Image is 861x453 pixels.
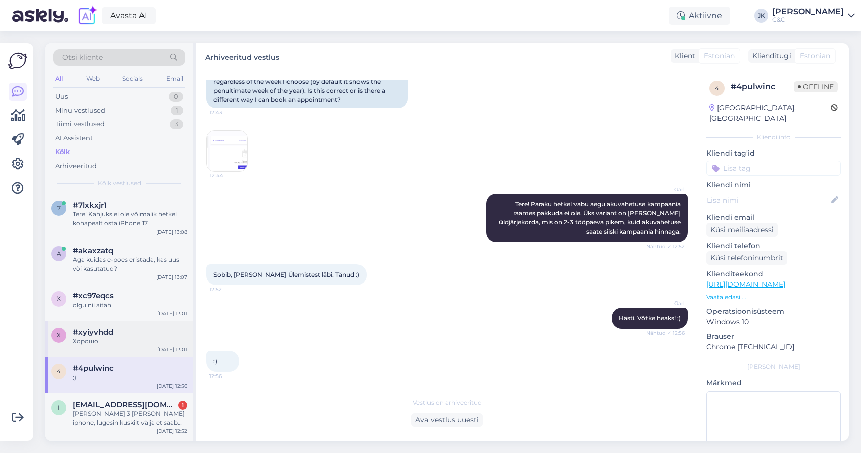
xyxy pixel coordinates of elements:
[706,306,841,317] p: Operatsioonisüsteem
[704,51,735,61] span: Estonian
[77,5,98,26] img: explore-ai
[706,251,787,265] div: Küsi telefoninumbrit
[73,364,114,373] span: #4pulwinc
[207,131,247,171] img: Attachment
[73,337,187,346] div: Хорошо
[706,212,841,223] p: Kliendi email
[156,273,187,281] div: [DATE] 13:07
[57,204,61,212] span: 7
[58,404,60,411] span: i
[73,210,187,228] div: Tere! Kahjuks ei ole võimalik hetkel kohapealt osta iPhone 17
[55,106,105,116] div: Minu vestlused
[715,84,719,92] span: 4
[647,186,685,193] span: Garl
[57,295,61,303] span: x
[57,250,61,257] span: a
[73,409,187,427] div: [PERSON_NAME] 3 [PERSON_NAME] iphone, lugesin kuskilt välja et saab veel [PERSON_NAME] 50 eurot a...
[706,331,841,342] p: Brauser
[209,372,247,380] span: 12:56
[210,172,248,179] span: 12:44
[731,81,794,93] div: # 4pulwinc
[73,373,187,382] div: :)
[772,8,855,24] a: [PERSON_NAME]C&C
[706,362,841,371] div: [PERSON_NAME]
[120,72,145,85] div: Socials
[772,8,844,16] div: [PERSON_NAME]
[170,119,183,129] div: 3
[157,346,187,353] div: [DATE] 13:01
[73,255,187,273] div: Aga kuidas e-poes eristada, kas uus või kasutatud?
[73,300,187,310] div: olgu nii aitäh
[157,427,187,435] div: [DATE] 12:52
[57,367,61,375] span: 4
[157,382,187,390] div: [DATE] 12:56
[55,133,93,143] div: AI Assistent
[156,228,187,236] div: [DATE] 13:08
[800,51,830,61] span: Estonian
[754,9,768,23] div: JK
[8,51,27,70] img: Askly Logo
[209,109,247,116] span: 12:43
[647,299,685,307] span: Garl
[205,49,279,63] label: Arhiveeritud vestlus
[709,103,831,124] div: [GEOGRAPHIC_DATA], [GEOGRAPHIC_DATA]
[706,148,841,159] p: Kliendi tag'id
[706,241,841,251] p: Kliendi telefon
[772,16,844,24] div: C&C
[213,271,360,278] span: Sobib, [PERSON_NAME] Ülemistest läbi. Tänud :)
[646,243,685,250] span: Nähtud ✓ 12:52
[413,398,482,407] span: Vestlus on arhiveeritud
[55,161,97,171] div: Arhiveeritud
[178,401,187,410] div: 1
[213,357,217,365] span: :)
[53,72,65,85] div: All
[499,200,682,235] span: Tere! Paraku hetkel vabu aegu akuvahetuse kampaania raames pakkuda ei ole. Üks variant on [PERSON...
[73,291,114,300] span: #xc97eqcs
[84,72,102,85] div: Web
[707,195,829,206] input: Lisa nimi
[706,161,841,176] input: Lisa tag
[706,180,841,190] p: Kliendi nimi
[169,92,183,102] div: 0
[706,133,841,142] div: Kliendi info
[98,179,141,188] span: Kõik vestlused
[706,342,841,352] p: Chrome [TECHNICAL_ID]
[646,329,685,337] span: Nähtud ✓ 12:56
[794,81,838,92] span: Offline
[706,280,785,289] a: [URL][DOMAIN_NAME]
[55,92,68,102] div: Uus
[669,7,730,25] div: Aktiivne
[73,246,113,255] span: #akaxzatq
[748,51,791,61] div: Klienditugi
[73,201,107,210] span: #7lxkxjr1
[55,147,70,157] div: Kõik
[706,317,841,327] p: Windows 10
[62,52,103,63] span: Otsi kliente
[206,64,408,108] div: Hi! There is no time in the calendar for battery replacement regardless of the week I choose (by ...
[671,51,695,61] div: Klient
[706,377,841,388] p: Märkmed
[73,328,113,337] span: #xyiyvhdd
[55,119,105,129] div: Tiimi vestlused
[171,106,183,116] div: 1
[157,310,187,317] div: [DATE] 13:01
[209,286,247,293] span: 12:52
[57,331,61,339] span: x
[411,413,483,427] div: Ava vestlus uuesti
[619,314,681,322] span: Hästi. Võtke heaks! ;)
[706,293,841,302] p: Vaata edasi ...
[706,223,778,237] div: Küsi meiliaadressi
[102,7,156,24] a: Avasta AI
[73,400,177,409] span: irina15oidingu@gmail.com
[164,72,185,85] div: Email
[706,269,841,279] p: Klienditeekond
